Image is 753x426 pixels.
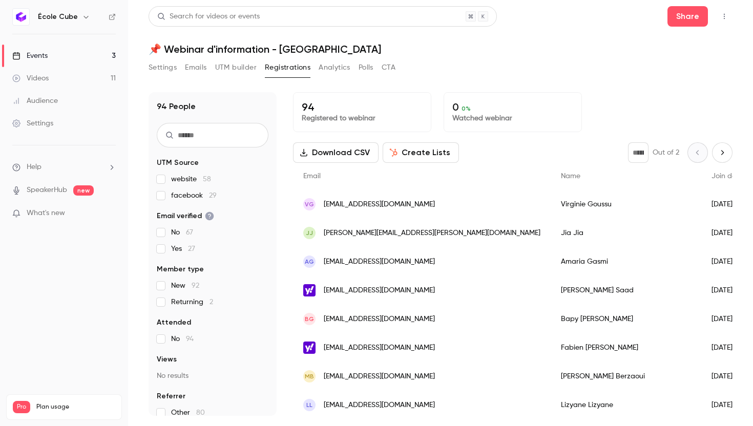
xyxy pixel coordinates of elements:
span: LL [306,400,312,410]
span: Returning [171,297,213,307]
span: [EMAIL_ADDRESS][DOMAIN_NAME] [324,257,435,267]
button: Share [667,6,708,27]
div: Settings [12,118,53,129]
h6: École Cube [38,12,78,22]
span: 2 [210,299,213,306]
span: [EMAIL_ADDRESS][DOMAIN_NAME] [324,199,435,210]
span: Views [157,354,177,365]
img: yahoo.fr [303,342,316,354]
span: 27 [188,245,195,252]
h1: 94 People [157,100,196,113]
span: Help [27,162,41,173]
img: École Cube [13,9,29,25]
p: Videos [13,413,32,422]
span: 94 [186,335,194,343]
span: 80 [196,409,205,416]
span: AG [305,257,314,266]
button: Create Lists [383,142,459,163]
span: new [73,185,94,196]
span: Join date [712,173,743,180]
span: Name [561,173,580,180]
span: 58 [203,176,211,183]
span: [EMAIL_ADDRESS][DOMAIN_NAME] [324,371,435,382]
div: Lizyane Lizyane [551,391,701,419]
span: Email verified [157,211,214,221]
a: SpeakerHub [27,185,67,196]
span: No [171,227,193,238]
div: Fabien [PERSON_NAME] [551,333,701,362]
div: Events [12,51,48,61]
span: [EMAIL_ADDRESS][DOMAIN_NAME] [324,314,435,325]
span: JJ [306,228,313,238]
p: Out of 2 [653,147,679,158]
span: Pro [13,401,30,413]
span: 67 [186,229,193,236]
button: Analytics [319,59,350,76]
span: 11 [97,415,101,421]
span: VG [305,200,314,209]
img: yahoo.fr [303,284,316,296]
span: [EMAIL_ADDRESS][DOMAIN_NAME] [324,343,435,353]
div: Audience [12,96,58,106]
div: Videos [12,73,49,83]
button: UTM builder [215,59,257,76]
p: Watched webinar [452,113,573,123]
button: Next page [712,142,733,163]
section: facet-groups [157,158,268,418]
span: Member type [157,264,204,274]
button: Emails [185,59,206,76]
span: New [171,281,199,291]
p: / 150 [97,413,115,422]
span: website [171,174,211,184]
span: 29 [209,192,217,199]
span: [EMAIL_ADDRESS][DOMAIN_NAME] [324,400,435,411]
span: Other [171,408,205,418]
button: Download CSV [293,142,379,163]
div: [PERSON_NAME] Saad [551,276,701,305]
div: [PERSON_NAME] Berzaoui [551,362,701,391]
span: MB [305,372,314,381]
h1: 📌 Webinar d'information - [GEOGRAPHIC_DATA] [149,43,733,55]
span: What's new [27,208,65,219]
button: Polls [359,59,373,76]
div: Jia Jia [551,219,701,247]
span: facebook [171,190,217,201]
div: Search for videos or events [157,11,260,22]
span: 0 % [462,105,471,112]
span: Referrer [157,391,185,401]
span: Attended [157,317,191,328]
span: [EMAIL_ADDRESS][DOMAIN_NAME] [324,285,435,296]
div: Virginie Goussu [551,190,701,219]
span: UTM Source [157,158,199,168]
button: Settings [149,59,177,76]
span: 92 [192,282,199,289]
div: Amaria Gasmi [551,247,701,276]
div: Bapy [PERSON_NAME] [551,305,701,333]
p: Registered to webinar [302,113,423,123]
li: help-dropdown-opener [12,162,116,173]
span: BG [305,314,314,324]
span: Yes [171,244,195,254]
button: Registrations [265,59,310,76]
p: 94 [302,101,423,113]
p: No results [157,371,268,381]
button: CTA [382,59,395,76]
span: Email [303,173,321,180]
span: [PERSON_NAME][EMAIL_ADDRESS][PERSON_NAME][DOMAIN_NAME] [324,228,540,239]
span: No [171,334,194,344]
p: 0 [452,101,573,113]
span: Plan usage [36,403,115,411]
